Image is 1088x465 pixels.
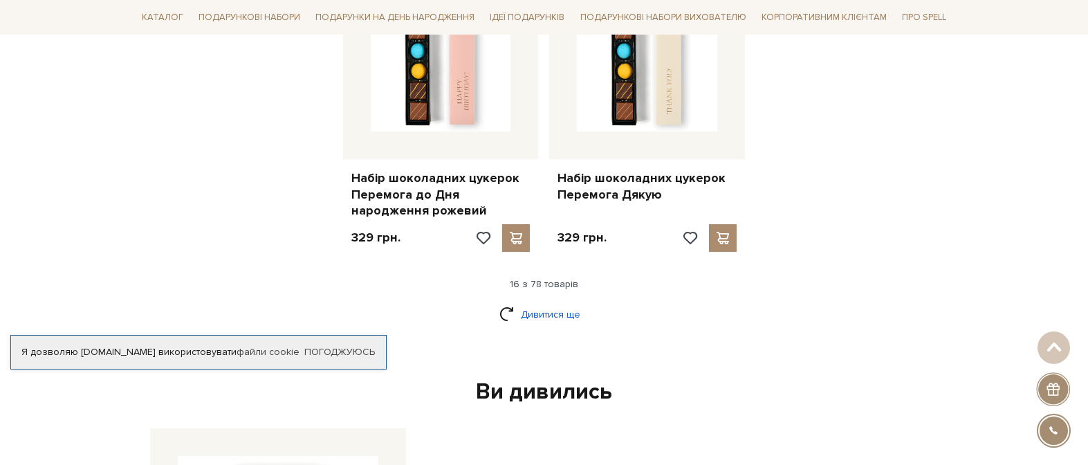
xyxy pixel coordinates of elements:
[310,7,480,28] a: Подарунки на День народження
[499,302,589,327] a: Дивитися ще
[136,7,189,28] a: Каталог
[145,378,944,407] div: Ви дивились
[756,6,892,29] a: Корпоративним клієнтам
[557,170,737,203] a: Набір шоколадних цукерок Перемога Дякую
[237,346,299,358] a: файли cookie
[351,170,531,219] a: Набір шоколадних цукерок Перемога до Дня народження рожевий
[557,230,607,246] p: 329 грн.
[304,346,375,358] a: Погоджуюсь
[575,6,752,29] a: Подарункові набори вихователю
[896,7,952,28] a: Про Spell
[351,230,400,246] p: 329 грн.
[484,7,570,28] a: Ідеї подарунків
[131,278,958,291] div: 16 з 78 товарів
[193,7,306,28] a: Подарункові набори
[11,346,386,358] div: Я дозволяю [DOMAIN_NAME] використовувати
